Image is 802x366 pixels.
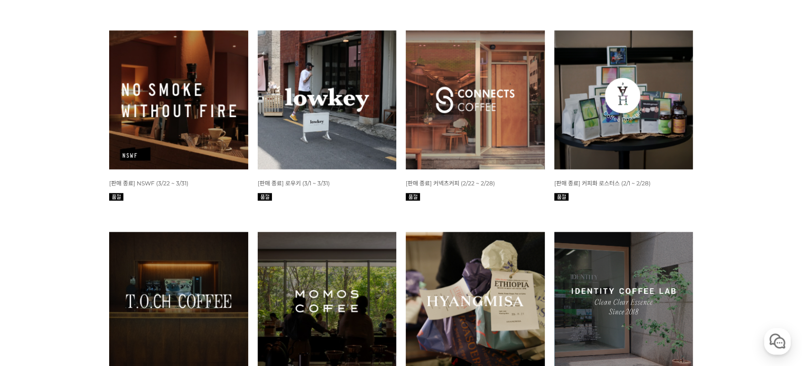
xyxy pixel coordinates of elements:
[406,180,495,187] span: [판매 종료] 커넥츠커피 (2/22 ~ 2/28)
[63,287,122,311] a: 대화
[3,287,63,311] a: 홈
[554,193,569,201] img: 품절
[406,179,495,187] a: [판매 종료] 커넥츠커피 (2/22 ~ 2/28)
[554,179,651,187] a: [판매 종료] 커피화 로스터스 (2/1 ~ 2/28)
[258,30,397,169] img: 3월 커피 월픽 로우키
[554,30,693,169] img: 2월 커피 월픽 커피화 로스터스
[406,193,420,201] img: 품절
[406,30,545,169] img: 2월 커피 스몰월픽 커넥츠커피
[109,30,248,169] img: 2월 커피 스몰월픽 NSWF(노스모크위드아웃파이어)
[554,180,651,187] span: [판매 종료] 커피화 로스터스 (2/1 ~ 2/28)
[258,180,330,187] span: [판매 종료] 로우키 (3/1 ~ 3/31)
[109,179,188,187] a: [판매 종료] NSWF (3/22 ~ 3/31)
[109,193,123,201] img: 품절
[30,302,36,309] span: 홈
[87,302,98,310] span: 대화
[122,287,182,311] a: 설정
[258,193,272,201] img: 품절
[147,302,158,309] span: 설정
[258,179,330,187] a: [판매 종료] 로우키 (3/1 ~ 3/31)
[109,180,188,187] span: [판매 종료] NSWF (3/22 ~ 3/31)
